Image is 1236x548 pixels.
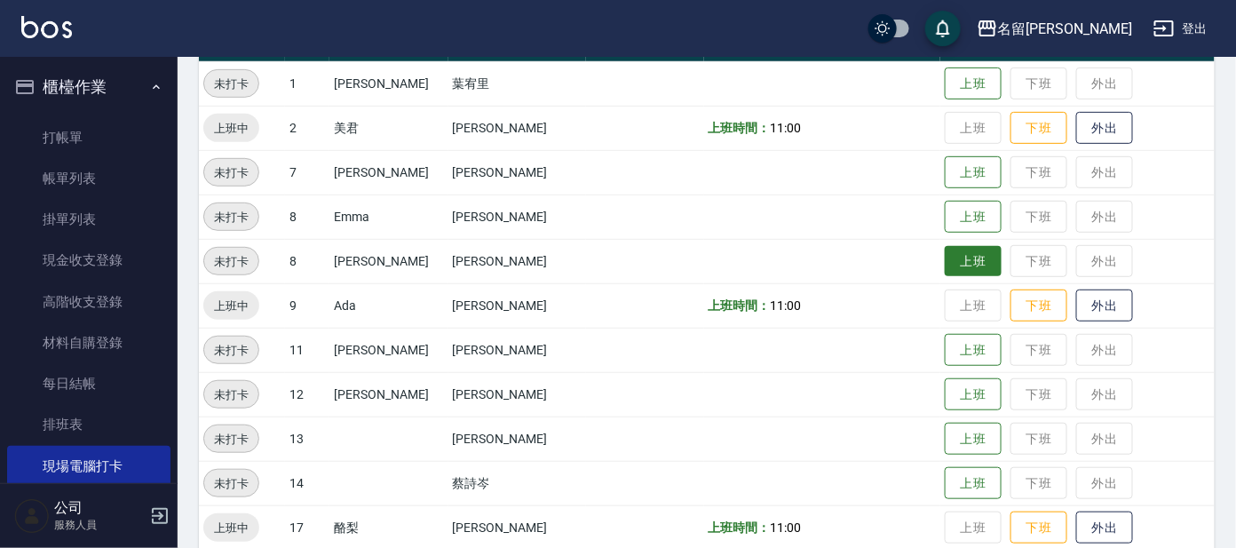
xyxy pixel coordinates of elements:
button: 下班 [1010,512,1067,544]
span: 未打卡 [204,474,258,493]
button: 上班 [945,378,1002,411]
img: Logo [21,16,72,38]
td: 蔡詩岑 [448,461,586,505]
b: 上班時間： [709,520,771,535]
div: 名留[PERSON_NAME] [998,18,1132,40]
h5: 公司 [54,499,145,517]
p: 服務人員 [54,517,145,533]
span: 未打卡 [204,252,258,271]
td: [PERSON_NAME] [448,372,586,417]
td: 1 [285,61,329,106]
button: 上班 [945,467,1002,500]
td: Emma [329,195,448,239]
span: 未打卡 [204,385,258,404]
td: [PERSON_NAME] [329,328,448,372]
td: 美君 [329,106,448,150]
span: 11:00 [771,520,802,535]
td: [PERSON_NAME] [329,150,448,195]
span: 上班中 [203,297,259,315]
td: [PERSON_NAME] [329,61,448,106]
span: 未打卡 [204,341,258,360]
a: 每日結帳 [7,363,170,404]
td: 12 [285,372,329,417]
td: 2 [285,106,329,150]
td: [PERSON_NAME] [329,239,448,283]
a: 排班表 [7,404,170,445]
button: 上班 [945,201,1002,234]
button: 外出 [1076,512,1133,544]
td: 13 [285,417,329,461]
td: [PERSON_NAME] [448,283,586,328]
span: 未打卡 [204,430,258,449]
td: [PERSON_NAME] [448,239,586,283]
img: Person [14,498,50,534]
a: 高階收支登錄 [7,282,170,322]
b: 上班時間： [709,121,771,135]
a: 現場電腦打卡 [7,446,170,487]
span: 未打卡 [204,208,258,226]
button: 外出 [1076,290,1133,322]
td: 8 [285,195,329,239]
b: 上班時間： [709,298,771,313]
td: [PERSON_NAME] [448,150,586,195]
button: 登出 [1146,12,1215,45]
button: 上班 [945,334,1002,367]
a: 材料自購登錄 [7,322,170,363]
a: 掛單列表 [7,199,170,240]
a: 帳單列表 [7,158,170,199]
button: 上班 [945,423,1002,456]
button: save [925,11,961,46]
button: 櫃檯作業 [7,64,170,110]
span: 上班中 [203,119,259,138]
span: 11:00 [771,298,802,313]
td: 8 [285,239,329,283]
td: 11 [285,328,329,372]
td: [PERSON_NAME] [448,328,586,372]
button: 外出 [1076,112,1133,145]
span: 上班中 [203,519,259,537]
a: 現金收支登錄 [7,240,170,281]
button: 上班 [945,156,1002,189]
span: 未打卡 [204,75,258,93]
td: [PERSON_NAME] [448,106,586,150]
td: 7 [285,150,329,195]
td: [PERSON_NAME] [448,417,586,461]
span: 11:00 [771,121,802,135]
span: 未打卡 [204,163,258,182]
button: 名留[PERSON_NAME] [970,11,1139,47]
td: [PERSON_NAME] [448,195,586,239]
button: 下班 [1010,290,1067,322]
td: 葉宥里 [448,61,586,106]
td: Ada [329,283,448,328]
a: 打帳單 [7,117,170,158]
button: 上班 [945,246,1002,277]
button: 上班 [945,68,1002,100]
td: 9 [285,283,329,328]
button: 下班 [1010,112,1067,145]
td: 14 [285,461,329,505]
td: [PERSON_NAME] [329,372,448,417]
